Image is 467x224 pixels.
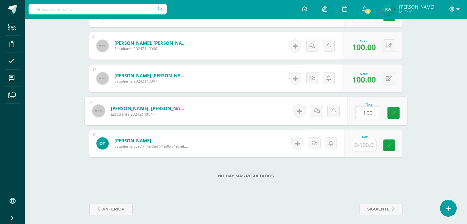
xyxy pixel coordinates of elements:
img: 45x45 [92,104,105,117]
span: 4 [364,8,371,15]
span: [PERSON_NAME] [399,4,434,10]
a: siguiente [359,203,403,215]
a: [PERSON_NAME] [PERSON_NAME] [115,72,188,79]
img: add5555f129f894cbe8107671c6b0948.png [96,137,109,149]
span: Estudiante c6e74172-3ad1-4e36-b49c-eb438aa58288 [115,144,188,149]
span: 100.00 [352,74,376,85]
input: 0-100.0 [355,106,380,119]
span: Estudiante 2024Z140040 [115,46,188,51]
span: siguiente [367,203,390,215]
span: 100.00 [352,42,376,52]
span: Estudiante 2024Z140044 [111,111,186,117]
img: 7debb6e8e03061fa24d744dbac4239eb.png [382,3,394,15]
div: Nota [352,135,379,139]
a: anterior [89,203,133,215]
img: 45x45 [96,40,109,52]
a: [PERSON_NAME], [PERSON_NAME] [111,105,186,111]
input: Busca un usuario... [29,4,167,14]
span: Estudiante 2024Z140041 [115,79,188,84]
div: Nota: [352,39,376,43]
input: 0-100.0 [352,139,376,151]
a: [PERSON_NAME] [115,137,188,144]
label: No hay más resultados [89,174,403,178]
span: anterior [102,203,125,215]
div: Nota: [352,71,376,76]
div: Nota [355,102,383,106]
a: [PERSON_NAME], [PERSON_NAME] [115,40,188,46]
img: 45x45 [96,72,109,84]
span: Mi Perfil [399,9,434,14]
